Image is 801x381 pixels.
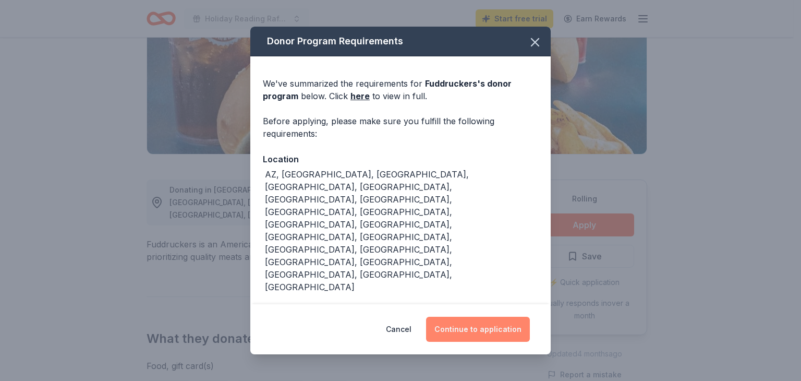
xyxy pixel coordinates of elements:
div: Before applying, please make sure you fulfill the following requirements: [263,115,538,140]
div: AZ, [GEOGRAPHIC_DATA], [GEOGRAPHIC_DATA], [GEOGRAPHIC_DATA], [GEOGRAPHIC_DATA], [GEOGRAPHIC_DATA]... [265,168,538,293]
button: Cancel [386,317,411,342]
a: here [350,90,370,102]
div: We've summarized the requirements for below. Click to view in full. [263,77,538,102]
div: Location [263,152,538,166]
button: Continue to application [426,317,530,342]
div: Donor Program Requirements [250,27,551,56]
